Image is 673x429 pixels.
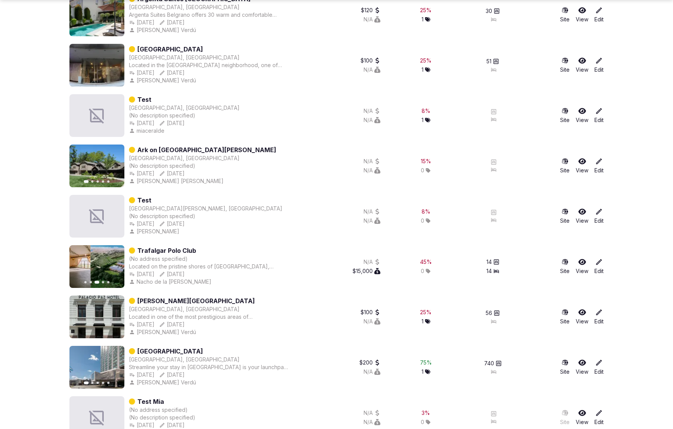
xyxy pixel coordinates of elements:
[129,363,291,371] div: Streamline your stay in [GEOGRAPHIC_DATA] is your launchpad into [GEOGRAPHIC_DATA], [PERSON_NAME]...
[107,180,109,183] button: Go to slide 5
[107,382,109,384] button: Go to slide 5
[159,69,185,77] button: [DATE]
[422,16,430,23] button: 1
[129,356,240,363] div: [GEOGRAPHIC_DATA], [GEOGRAPHIC_DATA]
[576,359,588,376] a: View
[364,318,380,325] button: N/A
[560,208,570,225] a: Site
[129,379,198,386] div: [PERSON_NAME] Verdú
[560,107,570,124] a: Site
[129,328,198,336] button: [PERSON_NAME] Verdú
[422,66,430,74] div: 1
[97,180,99,183] button: Go to slide 3
[129,19,155,26] button: [DATE]
[576,308,588,325] a: View
[361,6,380,14] button: $120
[129,212,282,220] div: (No description specified)
[421,157,431,165] div: 15 %
[129,54,240,61] button: [GEOGRAPHIC_DATA], [GEOGRAPHIC_DATA]
[129,406,188,414] button: (No address specified)
[159,220,185,228] button: [DATE]
[69,346,124,389] img: Featured image for Sheraton Buenos Aires Hotel & Convention Center
[97,382,99,384] button: Go to slide 3
[137,347,203,356] a: [GEOGRAPHIC_DATA]
[137,145,276,154] a: Ark on [GEOGRAPHIC_DATA][PERSON_NAME]
[129,371,155,379] button: [DATE]
[129,61,291,69] div: Located in the [GEOGRAPHIC_DATA] neighborhood, one of [GEOGRAPHIC_DATA]’ main commercial hubs. En...
[129,421,155,429] button: [DATE]
[159,119,185,127] button: [DATE]
[560,258,570,275] a: Site
[95,281,100,284] button: Go to slide 3
[420,359,432,366] div: 75 %
[364,16,380,23] button: N/A
[129,26,198,34] button: [PERSON_NAME] Verdú
[361,57,380,64] button: $100
[129,205,282,212] div: [GEOGRAPHIC_DATA][PERSON_NAME], [GEOGRAPHIC_DATA]
[594,57,604,74] a: Edit
[421,418,424,426] span: 0
[560,57,570,74] a: Site
[129,154,240,162] div: [GEOGRAPHIC_DATA], [GEOGRAPHIC_DATA]
[486,7,492,15] span: 30
[129,270,155,278] button: [DATE]
[422,318,430,325] button: 1
[129,127,166,135] button: miaceralde
[576,157,588,174] a: View
[364,157,380,165] button: N/A
[594,359,604,376] a: Edit
[560,409,570,426] a: Site
[159,421,185,429] div: [DATE]
[69,145,124,187] img: Featured image for Ark on Lake Lanier
[364,418,380,426] button: N/A
[361,308,380,316] button: $100
[560,359,570,376] a: Site
[129,177,225,185] button: [PERSON_NAME] [PERSON_NAME]
[353,267,380,275] div: $15,000
[129,321,155,328] button: [DATE]
[420,308,431,316] div: 25 %
[422,409,430,417] button: 3%
[420,57,431,64] div: 25 %
[484,360,494,367] span: 740
[486,267,492,275] span: 14
[159,321,185,328] div: [DATE]
[486,309,492,317] span: 56
[364,258,380,266] div: N/A
[129,11,291,19] div: Argenta Suites Belgrano offers 30 warm and comfortable apartments designed to meet the needs of b...
[560,6,570,23] button: Site
[159,371,185,379] button: [DATE]
[129,119,155,127] div: [DATE]
[560,157,570,174] button: Site
[420,258,432,266] div: 45 %
[129,104,240,112] div: [GEOGRAPHIC_DATA], [GEOGRAPHIC_DATA]
[364,116,380,124] button: N/A
[91,180,93,183] button: Go to slide 2
[129,278,213,286] button: Nacho de la [PERSON_NAME]
[159,170,185,177] button: [DATE]
[594,258,604,275] a: Edit
[420,6,431,14] div: 25 %
[364,217,380,225] button: N/A
[129,69,155,77] button: [DATE]
[129,170,155,177] button: [DATE]
[129,255,188,263] div: (No address specified)
[420,6,431,14] button: 25%
[364,107,380,115] button: N/A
